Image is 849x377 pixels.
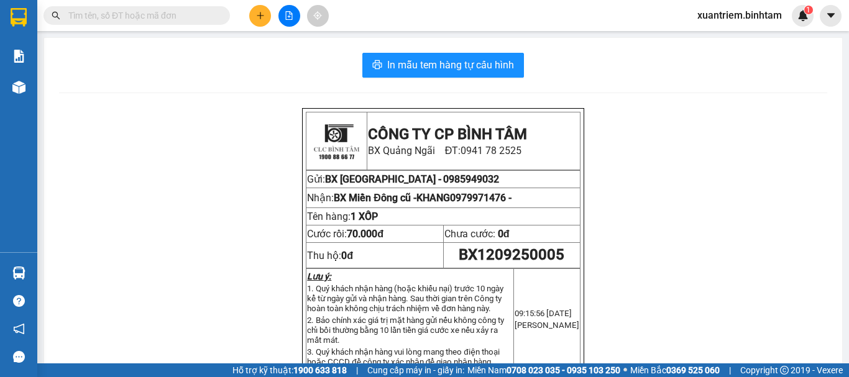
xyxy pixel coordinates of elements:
span: printer [372,60,382,71]
img: logo-vxr [11,8,27,27]
span: 0979971476 - [450,192,512,204]
strong: 0369 525 060 [666,365,720,375]
span: Miền Bắc [630,363,720,377]
span: Thu hộ: [307,250,353,261]
span: 0941 78 2525 [461,145,521,157]
img: icon-new-feature [797,10,809,21]
span: Cước rồi: [307,228,383,240]
span: BX1209250005 [459,246,564,263]
button: aim [307,5,329,27]
span: KHANG [416,192,512,204]
span: message [13,351,25,363]
span: plus [256,11,265,20]
span: 0đ [498,228,510,240]
span: question-circle [13,295,25,307]
span: [PERSON_NAME] [515,320,579,330]
span: BX [GEOGRAPHIC_DATA] - [325,173,441,185]
span: 09:15:56 [DATE] [515,309,572,318]
button: file-add [278,5,300,27]
span: notification [13,323,25,335]
span: Tên hàng: [307,211,378,222]
strong: 1900 633 818 [293,365,347,375]
span: Miền Nam [467,363,620,377]
button: printerIn mẫu tem hàng tự cấu hình [362,53,524,78]
span: Gửi: [307,173,325,185]
span: Hỗ trợ kỹ thuật: [232,363,347,377]
strong: CÔNG TY CP BÌNH TÂM [368,125,527,143]
img: warehouse-icon [12,266,25,279]
span: xuantriem.binhtam [687,7,792,23]
span: aim [313,11,322,20]
span: 0985949032 [443,173,499,185]
span: | [729,363,731,377]
span: 1 XỐP [351,211,378,222]
span: Chưa cước: [444,228,510,240]
span: 1. Quý khách nhận hàng (hoặc khiếu nại) trước 10 ngày kể từ ngày gửi và nhận hàng. Sau thời gian ... [307,284,503,313]
span: caret-down [825,10,837,21]
span: search [52,11,60,20]
button: plus [249,5,271,27]
button: caret-down [820,5,842,27]
strong: Lưu ý: [307,271,331,281]
span: ⚪️ [623,368,627,373]
span: 70.000đ [347,228,383,240]
strong: 0708 023 035 - 0935 103 250 [507,365,620,375]
span: copyright [780,366,789,375]
sup: 1 [804,6,813,14]
span: 2. Bảo chính xác giá trị mặt hàng gửi nếu không công ty chỉ bồi thường bằng 10 lần tiền giá cước ... [307,316,504,345]
span: file-add [285,11,293,20]
span: | [356,363,358,377]
input: Tìm tên, số ĐT hoặc mã đơn [68,9,215,22]
span: 3. Quý khách nhận hàng vui lòng mang theo điện thoại hoặc CCCD đề công ty xác nhận để giao nhận h... [307,347,499,366]
img: logo [308,113,364,169]
span: Nhận: [307,192,512,204]
img: solution-icon [12,50,25,63]
span: In mẫu tem hàng tự cấu hình [387,57,514,73]
span: Cung cấp máy in - giấy in: [367,363,464,377]
span: BX Quảng Ngãi ĐT: [368,145,522,157]
strong: 0đ [341,250,353,261]
img: warehouse-icon [12,81,25,94]
span: BX Miền Đông cũ - [334,192,512,204]
span: 1 [806,6,810,14]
